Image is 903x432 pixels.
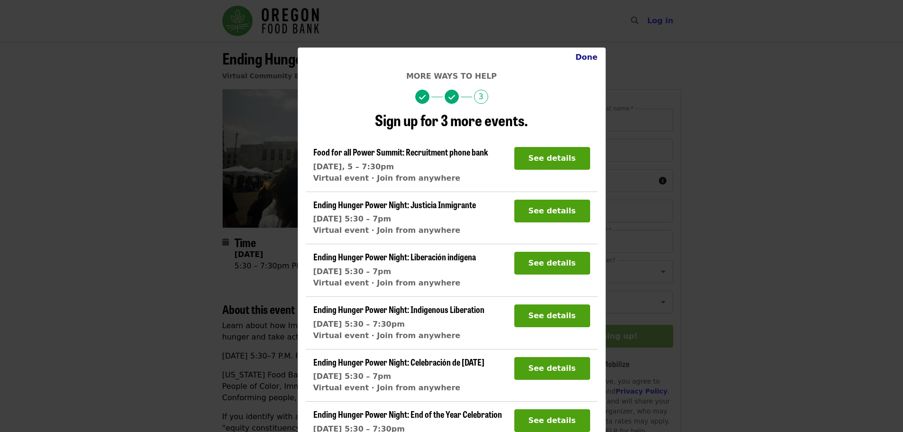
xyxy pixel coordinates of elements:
div: Virtual event · Join from anywhere [313,330,484,341]
div: [DATE] 5:30 – 7:30pm [313,319,484,330]
a: See details [514,364,590,373]
button: See details [514,200,590,222]
a: See details [514,154,590,163]
a: Ending Hunger Power Night: Celebración de [DATE][DATE] 5:30 – 7pmVirtual event · Join from anywhere [313,357,484,394]
button: See details [514,252,590,275]
button: See details [514,409,590,432]
span: Ending Hunger Power Night: Celebración de [DATE] [313,356,484,368]
span: Ending Hunger Power Night: Indigenous Liberation [313,303,484,315]
span: Food for all Power Summit: Recruitment phone bank [313,146,488,158]
div: Virtual event · Join from anywhere [313,173,488,184]
button: See details [514,147,590,170]
span: Ending Hunger Power Night: Justicia Inmigrante [313,198,476,211]
span: 3 [474,90,488,104]
button: See details [514,357,590,380]
a: Food for all Power Summit: Recruitment phone bank[DATE], 5 – 7:30pmVirtual event · Join from anyw... [313,147,488,184]
div: [DATE] 5:30 – 7pm [313,266,476,277]
span: Ending Hunger Power Night: End of the Year Celebration [313,408,502,420]
span: More ways to help [406,72,497,81]
a: See details [514,416,590,425]
div: [DATE] 5:30 – 7pm [313,371,484,382]
i: check icon [419,93,426,102]
a: Ending Hunger Power Night: Indigenous Liberation[DATE] 5:30 – 7:30pmVirtual event · Join from any... [313,304,484,341]
span: Sign up for 3 more events. [375,109,528,131]
div: Virtual event · Join from anywhere [313,225,476,236]
a: See details [514,258,590,267]
div: [DATE], 5 – 7:30pm [313,161,488,173]
a: Ending Hunger Power Night: Liberación indígena[DATE] 5:30 – 7pmVirtual event · Join from anywhere [313,252,476,289]
button: Close [568,48,605,67]
div: Virtual event · Join from anywhere [313,382,484,394]
button: See details [514,304,590,327]
i: check icon [448,93,455,102]
span: Ending Hunger Power Night: Liberación indígena [313,250,476,263]
div: [DATE] 5:30 – 7pm [313,213,476,225]
a: Ending Hunger Power Night: Justicia Inmigrante[DATE] 5:30 – 7pmVirtual event · Join from anywhere [313,200,476,237]
a: See details [514,206,590,215]
div: Virtual event · Join from anywhere [313,277,476,289]
a: See details [514,311,590,320]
